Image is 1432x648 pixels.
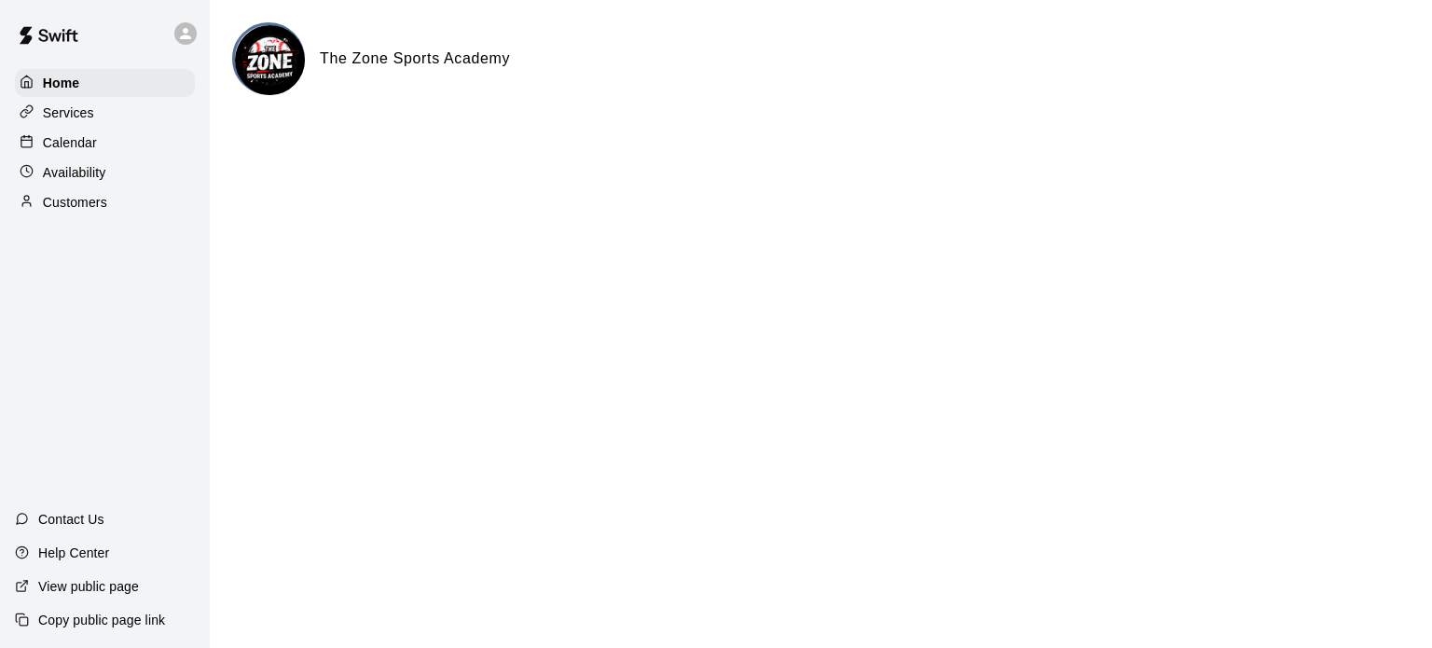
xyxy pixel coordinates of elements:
[38,577,139,596] p: View public page
[38,611,165,629] p: Copy public page link
[43,193,107,212] p: Customers
[43,163,106,182] p: Availability
[15,159,195,186] a: Availability
[15,69,195,97] a: Home
[15,129,195,157] a: Calendar
[43,133,97,152] p: Calendar
[235,25,305,95] img: The Zone Sports Academy logo
[38,544,109,562] p: Help Center
[15,99,195,127] a: Services
[15,188,195,216] a: Customers
[43,103,94,122] p: Services
[38,510,104,529] p: Contact Us
[320,47,510,71] h6: The Zone Sports Academy
[43,74,80,92] p: Home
